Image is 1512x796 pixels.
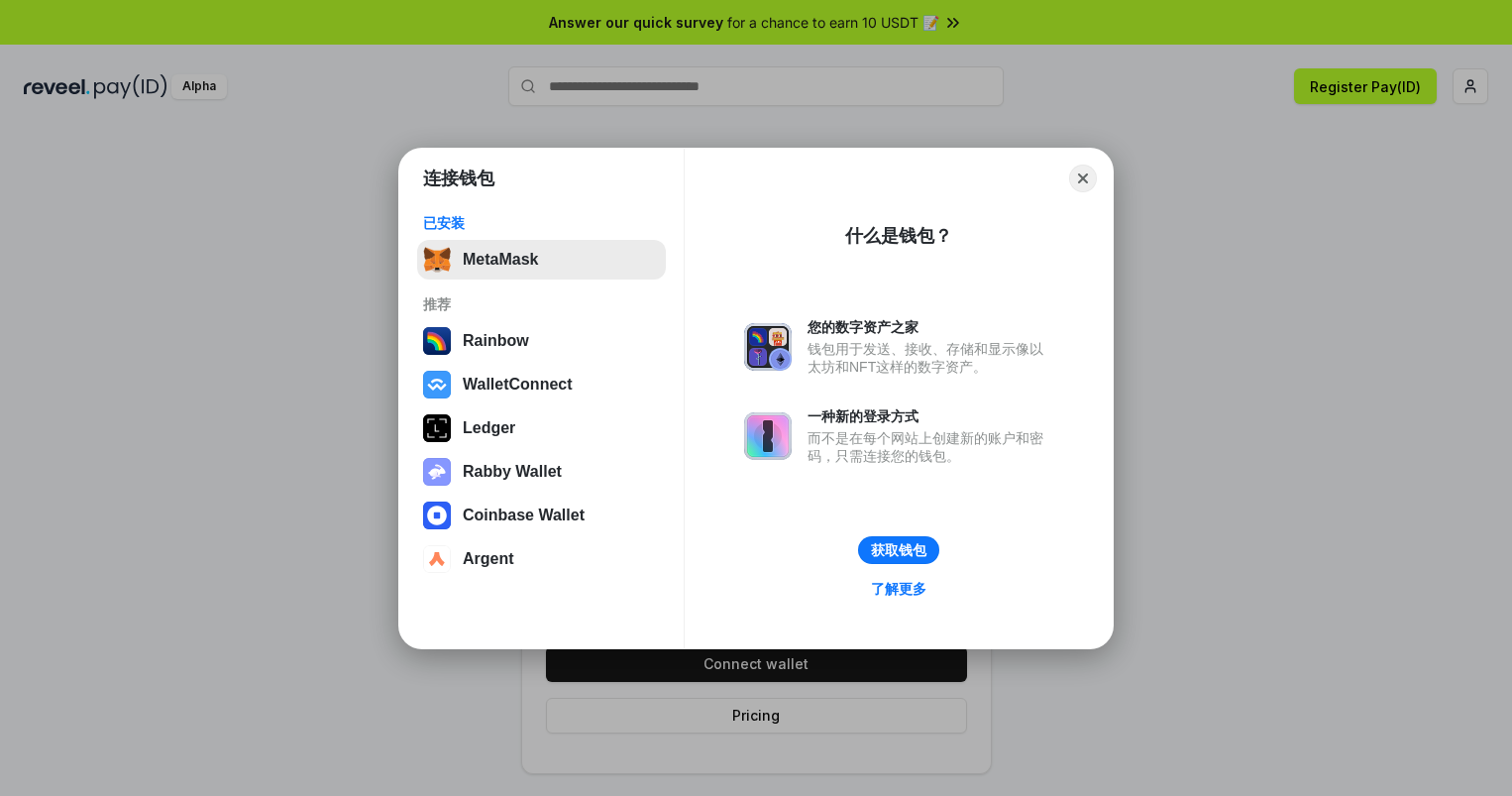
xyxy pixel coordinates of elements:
button: MetaMask [417,240,666,280]
div: 推荐 [423,295,660,313]
h1: 连接钱包 [423,167,494,190]
img: svg+xml,%3Csvg%20width%3D%22120%22%20height%3D%22120%22%20viewBox%3D%220%200%20120%20120%22%20fil... [423,327,451,355]
button: Close [1069,165,1097,192]
button: Rabby Wallet [417,452,666,492]
div: 什么是钱包？ [845,224,952,248]
img: svg+xml,%3Csvg%20width%3D%2228%22%20height%3D%2228%22%20viewBox%3D%220%200%2028%2028%22%20fill%3D... [423,545,451,573]
img: svg+xml,%3Csvg%20xmlns%3D%22http%3A%2F%2Fwww.w3.org%2F2000%2Fsvg%22%20fill%3D%22none%22%20viewBox... [423,458,451,486]
div: Ledger [463,419,515,437]
div: Rainbow [463,332,529,350]
div: MetaMask [463,251,538,269]
img: svg+xml,%3Csvg%20fill%3D%22none%22%20height%3D%2233%22%20viewBox%3D%220%200%2035%2033%22%20width%... [423,246,451,274]
button: WalletConnect [417,365,666,404]
img: svg+xml,%3Csvg%20xmlns%3D%22http%3A%2F%2Fwww.w3.org%2F2000%2Fsvg%22%20fill%3D%22none%22%20viewBox... [744,412,792,460]
div: 钱包用于发送、接收、存储和显示像以太坊和NFT这样的数字资产。 [808,340,1053,376]
div: Coinbase Wallet [463,507,585,524]
button: 获取钱包 [858,536,939,564]
div: 您的数字资产之家 [808,318,1053,336]
img: svg+xml,%3Csvg%20xmlns%3D%22http%3A%2F%2Fwww.w3.org%2F2000%2Fsvg%22%20width%3D%2228%22%20height%3... [423,414,451,442]
img: svg+xml,%3Csvg%20width%3D%2228%22%20height%3D%2228%22%20viewBox%3D%220%200%2028%2028%22%20fill%3D... [423,371,451,398]
button: Rainbow [417,321,666,361]
div: 获取钱包 [871,541,926,559]
img: svg+xml,%3Csvg%20xmlns%3D%22http%3A%2F%2Fwww.w3.org%2F2000%2Fsvg%22%20fill%3D%22none%22%20viewBox... [744,323,792,371]
div: 了解更多 [871,580,926,598]
a: 了解更多 [859,576,938,602]
button: Ledger [417,408,666,448]
div: 一种新的登录方式 [808,407,1053,425]
div: 已安装 [423,214,660,232]
button: Coinbase Wallet [417,496,666,535]
div: 而不是在每个网站上创建新的账户和密码，只需连接您的钱包。 [808,429,1053,465]
div: Argent [463,550,514,568]
button: Argent [417,539,666,579]
div: Rabby Wallet [463,463,562,481]
div: WalletConnect [463,376,573,394]
img: svg+xml,%3Csvg%20width%3D%2228%22%20height%3D%2228%22%20viewBox%3D%220%200%2028%2028%22%20fill%3D... [423,502,451,529]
